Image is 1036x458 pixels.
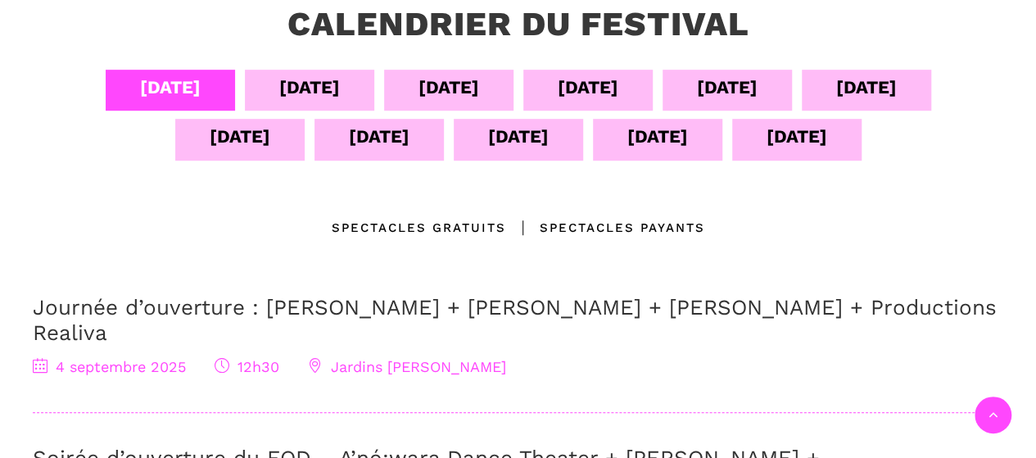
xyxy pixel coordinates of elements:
[308,358,506,375] span: Jardins [PERSON_NAME]
[332,218,506,238] div: Spectacles gratuits
[33,295,997,345] a: Journée d’ouverture : [PERSON_NAME] + [PERSON_NAME] + [PERSON_NAME] + Productions Realiva
[418,73,479,102] div: [DATE]
[287,4,749,45] h3: Calendrier du festival
[506,218,705,238] div: Spectacles Payants
[210,122,270,151] div: [DATE]
[279,73,340,102] div: [DATE]
[488,122,549,151] div: [DATE]
[349,122,409,151] div: [DATE]
[767,122,827,151] div: [DATE]
[33,358,186,375] span: 4 septembre 2025
[836,73,897,102] div: [DATE]
[215,358,279,375] span: 12h30
[627,122,688,151] div: [DATE]
[697,73,758,102] div: [DATE]
[140,73,201,102] div: [DATE]
[558,73,618,102] div: [DATE]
